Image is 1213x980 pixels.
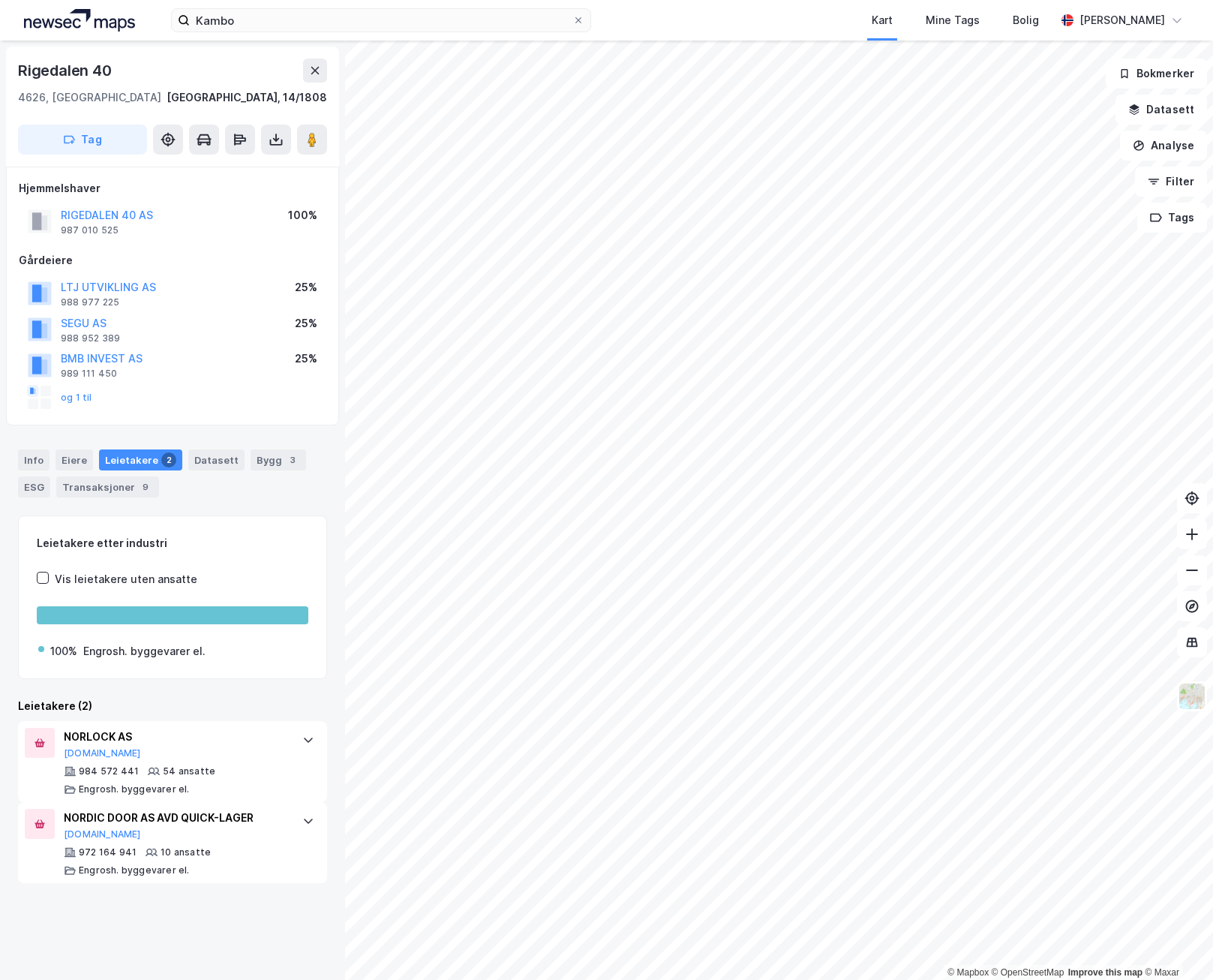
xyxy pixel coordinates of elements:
div: 100% [50,642,77,660]
div: 25% [295,278,317,296]
div: 100% [288,206,317,224]
div: 2 [161,452,176,467]
div: Engrosh. byggevarer el. [79,783,190,795]
div: 4626, [GEOGRAPHIC_DATA] [18,89,161,107]
a: Improve this map [1068,967,1142,978]
div: Info [18,449,50,470]
div: Leietakere [99,449,182,470]
iframe: Chat Widget [1138,908,1213,980]
div: 9 [138,479,153,495]
img: Z [1178,682,1206,711]
div: 987 010 525 [61,224,119,236]
div: Mine Tags [926,11,980,29]
button: Analyse [1120,131,1207,161]
div: Gårdeiere [19,251,326,269]
div: [GEOGRAPHIC_DATA], 14/1808 [167,89,327,107]
div: 988 977 225 [61,296,119,308]
button: Tag [18,125,147,155]
div: Engrosh. byggevarer el. [83,642,206,660]
div: 10 ansatte [161,846,211,858]
button: Datasett [1115,95,1207,125]
div: 25% [295,350,317,368]
div: Leietakere (2) [18,697,327,715]
a: OpenStreetMap [992,967,1064,978]
img: logo.a4113a55bc3d86da70a041830d287a7e.svg [24,9,135,32]
button: [DOMAIN_NAME] [64,747,141,759]
div: Datasett [188,449,245,470]
input: Søk på adresse, matrikkel, gårdeiere, leietakere eller personer [190,9,572,32]
button: Bokmerker [1106,59,1207,89]
div: Kart [872,11,893,29]
div: Bygg [251,449,306,470]
div: 3 [285,452,300,467]
div: 984 572 441 [79,765,139,777]
div: Engrosh. byggevarer el. [79,864,190,876]
div: [PERSON_NAME] [1079,11,1165,29]
button: Filter [1135,167,1207,197]
button: Tags [1137,203,1207,233]
a: Mapbox [947,967,989,978]
div: ESG [18,476,50,498]
div: Eiere [56,449,93,470]
div: Transaksjoner [56,476,159,498]
div: 25% [295,314,317,332]
div: 54 ansatte [163,765,215,777]
div: Vis leietakere uten ansatte [55,570,197,588]
div: NORLOCK AS [64,728,287,746]
button: [DOMAIN_NAME] [64,828,141,840]
div: Hjemmelshaver [19,179,326,197]
div: 988 952 389 [61,332,120,344]
div: Bolig [1013,11,1039,29]
div: 972 164 941 [79,846,137,858]
div: NORDIC DOOR AS AVD QUICK-LAGER [64,809,287,827]
div: Rigedalen 40 [18,59,115,83]
div: 989 111 450 [61,368,117,380]
div: Leietakere etter industri [37,534,308,552]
